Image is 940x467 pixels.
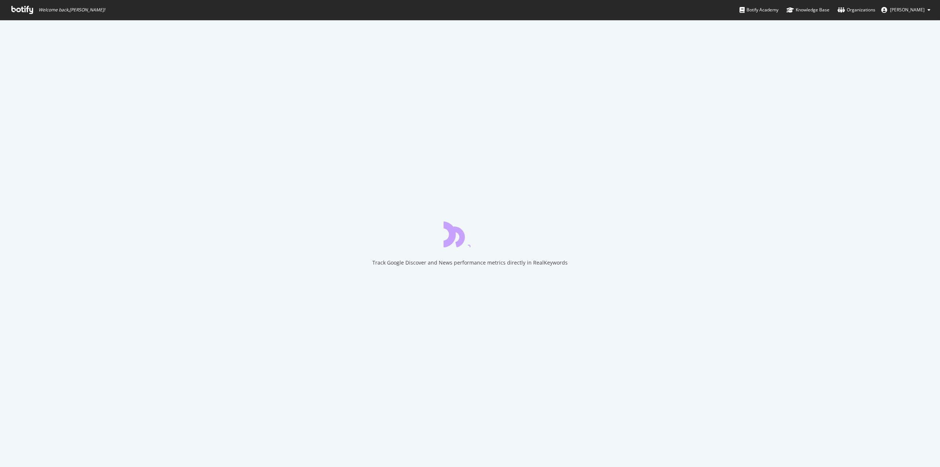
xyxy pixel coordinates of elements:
[890,7,925,13] span: Mia Nina Rosario
[875,4,936,16] button: [PERSON_NAME]
[444,221,496,247] div: animation
[787,6,829,14] div: Knowledge Base
[372,259,568,266] div: Track Google Discover and News performance metrics directly in RealKeywords
[39,7,105,13] span: Welcome back, [PERSON_NAME] !
[740,6,778,14] div: Botify Academy
[838,6,875,14] div: Organizations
